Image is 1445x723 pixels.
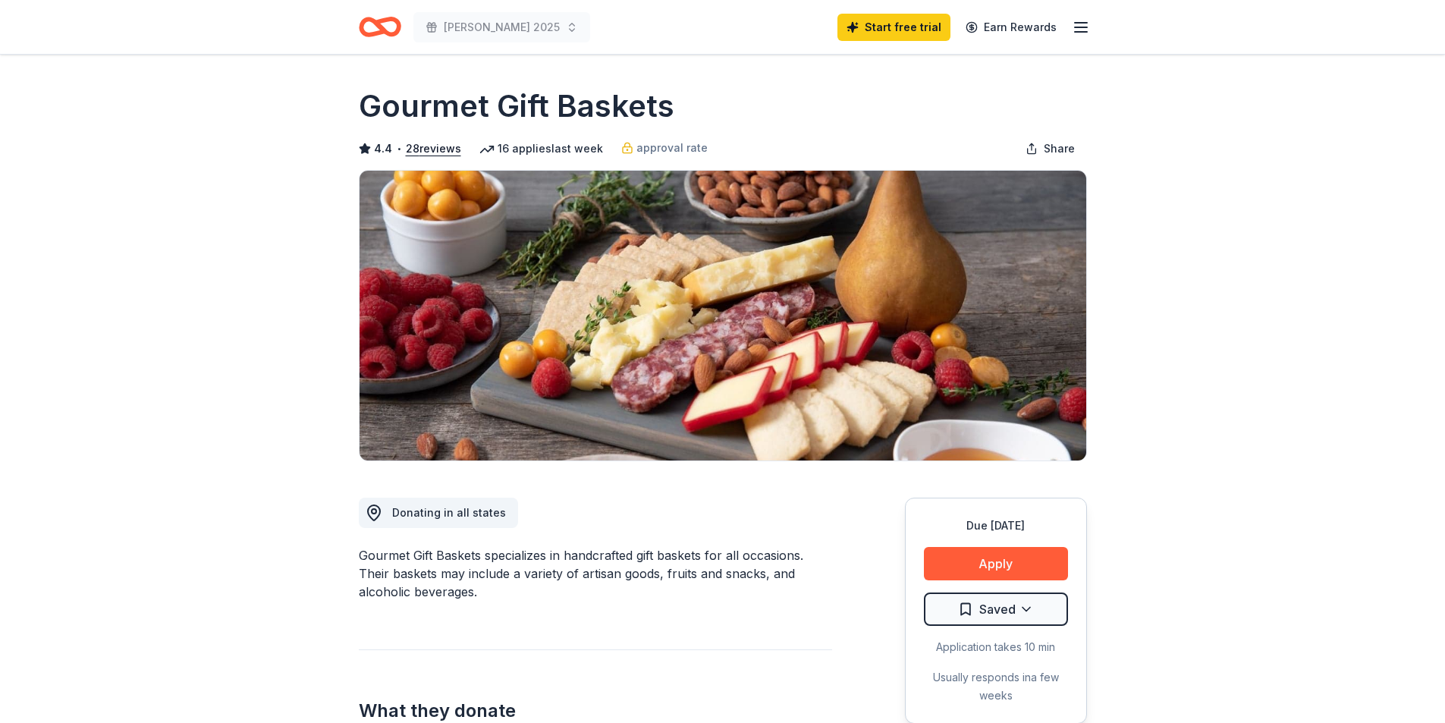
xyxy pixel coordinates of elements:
[621,139,708,157] a: approval rate
[374,140,392,158] span: 4.4
[636,139,708,157] span: approval rate
[444,18,560,36] span: [PERSON_NAME] 2025
[924,517,1068,535] div: Due [DATE]
[359,9,401,45] a: Home
[392,506,506,519] span: Donating in all states
[924,668,1068,705] div: Usually responds in a few weeks
[924,593,1068,626] button: Saved
[360,171,1086,461] img: Image for Gourmet Gift Baskets
[924,547,1068,580] button: Apply
[1044,140,1075,158] span: Share
[413,12,590,42] button: [PERSON_NAME] 2025
[396,143,401,155] span: •
[406,140,461,158] button: 28reviews
[359,699,832,723] h2: What they donate
[979,599,1016,619] span: Saved
[359,546,832,601] div: Gourmet Gift Baskets specializes in handcrafted gift baskets for all occasions. Their baskets may...
[1013,134,1087,164] button: Share
[957,14,1066,41] a: Earn Rewards
[837,14,950,41] a: Start free trial
[359,85,674,127] h1: Gourmet Gift Baskets
[924,638,1068,656] div: Application takes 10 min
[479,140,603,158] div: 16 applies last week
